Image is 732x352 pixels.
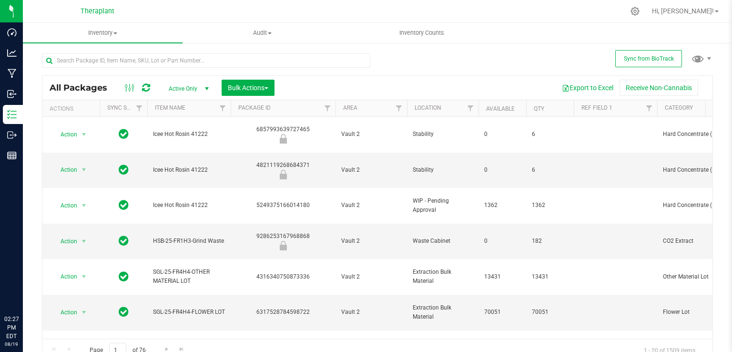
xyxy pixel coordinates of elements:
[228,84,268,92] span: Bulk Actions
[52,235,78,248] span: Action
[7,89,17,99] inline-svg: Inbound
[484,308,520,317] span: 70051
[229,134,337,144] div: Newly Received
[23,23,183,43] a: Inventory
[652,7,714,15] span: Hi, [PERSON_NAME]!
[52,199,78,212] span: Action
[50,83,117,93] span: All Packages
[4,341,19,348] p: 08/19
[7,28,17,37] inline-svg: Dashboard
[4,315,19,341] p: 02:27 PM EDT
[153,166,225,175] span: Icee Hot Rosin 41222
[413,197,473,215] span: WIP - Pending Approval
[183,29,342,37] span: Audit
[341,272,401,281] span: Vault 2
[620,80,698,96] button: Receive Non-Cannabis
[52,306,78,319] span: Action
[532,308,568,317] span: 70051
[615,50,682,67] button: Sync from BioTrack
[7,69,17,78] inline-svg: Manufacturing
[532,201,568,210] span: 1362
[42,53,370,68] input: Search Package ID, Item Name, SKU, Lot or Part Number...
[153,130,225,139] span: Icee Hot Rosin 41222
[52,163,78,176] span: Action
[78,128,90,141] span: select
[23,29,183,37] span: Inventory
[581,104,612,111] a: Ref Field 1
[413,303,473,321] span: Extraction Bulk Material
[222,80,274,96] button: Bulk Actions
[343,104,357,111] a: Area
[629,7,641,16] div: Manage settings
[132,100,147,116] a: Filter
[52,128,78,141] span: Action
[641,100,657,116] a: Filter
[229,170,337,179] div: Newly Received
[7,48,17,58] inline-svg: Analytics
[556,80,620,96] button: Export to Excel
[342,23,502,43] a: Inventory Counts
[155,104,185,111] a: Item Name
[484,272,520,281] span: 13431
[7,110,17,119] inline-svg: Inventory
[153,201,225,210] span: Icee Hot Rosin 41222
[413,268,473,286] span: Extraction Bulk Material
[215,100,231,116] a: Filter
[119,305,129,319] span: In Sync
[50,105,96,112] div: Actions
[391,100,407,116] a: Filter
[153,308,225,317] span: SGL-25-FR4H4-FLOWER LOT
[229,201,337,210] div: 5249375166014180
[153,237,225,246] span: HSB-25-FR1H3-Grind Waste
[341,201,401,210] span: Vault 2
[484,130,520,139] span: 0
[229,308,337,317] div: 6317528784598722
[532,130,568,139] span: 6
[484,237,520,246] span: 0
[320,100,335,116] a: Filter
[341,308,401,317] span: Vault 2
[484,166,520,175] span: 0
[78,270,90,283] span: select
[119,270,129,283] span: In Sync
[229,232,337,250] div: 9286253167968868
[52,270,78,283] span: Action
[153,268,225,286] span: SGL-25-FR4H4-OTHER MATERIAL LOT
[119,198,129,212] span: In Sync
[78,306,90,319] span: select
[81,7,114,15] span: Theraplant
[183,23,342,43] a: Audit
[532,237,568,246] span: 182
[78,163,90,176] span: select
[7,130,17,140] inline-svg: Outbound
[7,151,17,160] inline-svg: Reports
[107,104,144,111] a: Sync Status
[229,161,337,179] div: 4821119268684371
[119,163,129,176] span: In Sync
[119,234,129,248] span: In Sync
[532,272,568,281] span: 13431
[413,237,473,246] span: Waste Cabinet
[78,235,90,248] span: select
[341,166,401,175] span: Vault 2
[484,201,520,210] span: 1362
[238,104,271,111] a: Package ID
[415,104,441,111] a: Location
[229,241,337,250] div: Newly Received
[463,100,478,116] a: Filter
[78,199,90,212] span: select
[532,166,568,175] span: 6
[624,55,674,62] span: Sync from BioTrack
[665,104,693,111] a: Category
[229,272,337,281] div: 4316340750873336
[534,105,544,112] a: Qty
[229,125,337,144] div: 6857993639727465
[413,130,473,139] span: Stability
[119,127,129,141] span: In Sync
[413,166,473,175] span: Stability
[341,237,401,246] span: Vault 2
[341,130,401,139] span: Vault 2
[386,29,457,37] span: Inventory Counts
[486,105,515,112] a: Available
